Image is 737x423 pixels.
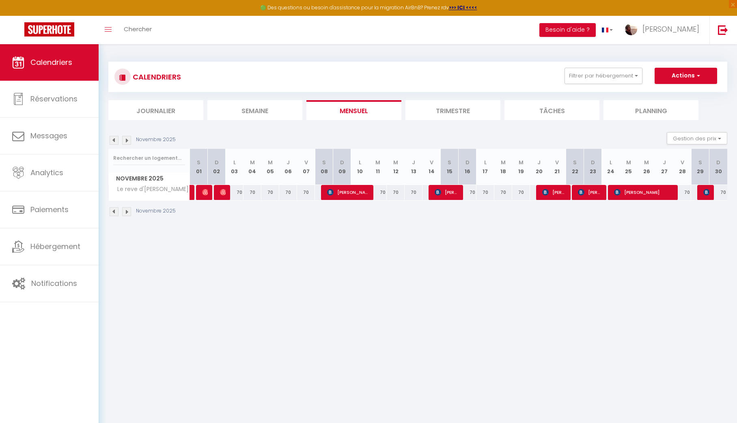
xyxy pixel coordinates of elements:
[306,100,401,120] li: Mensuel
[638,149,655,185] th: 26
[30,241,80,251] span: Hébergement
[430,159,433,166] abbr: V
[644,159,649,166] abbr: M
[459,185,476,200] div: 70
[716,159,720,166] abbr: D
[333,149,351,185] th: 09
[261,185,279,200] div: 70
[476,149,494,185] th: 17
[393,159,398,166] abbr: M
[226,149,244,185] th: 03
[555,159,559,166] abbr: V
[548,149,566,185] th: 21
[519,159,524,166] abbr: M
[369,149,387,185] th: 11
[709,185,727,200] div: 70
[602,149,620,185] th: 24
[369,185,387,200] div: 70
[501,159,506,166] abbr: M
[113,151,185,165] input: Rechercher un logement...
[297,149,315,185] th: 07
[387,185,405,200] div: 70
[566,149,584,185] th: 22
[620,149,638,185] th: 25
[642,24,699,34] span: [PERSON_NAME]
[118,16,158,44] a: Chercher
[655,149,673,185] th: 27
[422,149,440,185] th: 14
[109,173,190,185] span: Novembre 2025
[530,149,548,185] th: 20
[512,185,530,200] div: 70
[297,185,315,200] div: 70
[136,136,176,144] p: Novembre 2025
[591,159,595,166] abbr: D
[233,159,236,166] abbr: L
[405,100,500,120] li: Trimestre
[322,159,326,166] abbr: S
[626,159,631,166] abbr: M
[110,185,191,194] span: Le reve d'[PERSON_NAME]
[584,149,602,185] th: 23
[449,4,477,11] a: >>> ICI <<<<
[673,185,691,200] div: 70
[351,149,369,185] th: 10
[494,149,512,185] th: 18
[359,159,361,166] abbr: L
[327,185,369,200] span: [PERSON_NAME]
[537,159,541,166] abbr: J
[197,159,200,166] abbr: S
[279,149,297,185] th: 06
[610,159,612,166] abbr: L
[375,159,380,166] abbr: M
[698,159,702,166] abbr: S
[261,149,279,185] th: 05
[476,185,494,200] div: 70
[31,278,77,288] span: Notifications
[215,159,219,166] abbr: D
[124,25,152,33] span: Chercher
[565,68,642,84] button: Filtrer par hébergement
[484,159,487,166] abbr: L
[691,149,709,185] th: 29
[304,159,308,166] abbr: V
[718,25,728,35] img: logout
[244,185,261,200] div: 70
[703,185,709,200] span: [PERSON_NAME]
[539,23,596,37] button: Besoin d'aide ?
[440,149,458,185] th: 15
[30,167,63,178] span: Analytics
[108,100,203,120] li: Journalier
[504,100,599,120] li: Tâches
[30,204,69,215] span: Paiements
[30,94,78,104] span: Réservations
[131,68,181,86] h3: CALENDRIERS
[614,185,674,200] span: [PERSON_NAME]
[387,149,405,185] th: 12
[250,159,255,166] abbr: M
[268,159,273,166] abbr: M
[207,100,302,120] li: Semaine
[24,22,74,37] img: Super Booking
[435,185,459,200] span: [PERSON_NAME]
[315,149,333,185] th: 08
[625,23,637,35] img: ...
[448,159,451,166] abbr: S
[542,185,566,200] span: [PERSON_NAME]
[578,185,602,200] span: [PERSON_NAME]
[494,185,512,200] div: 70
[30,57,72,67] span: Calendriers
[405,185,422,200] div: 70
[465,159,470,166] abbr: D
[412,159,415,166] abbr: J
[619,16,709,44] a: ... [PERSON_NAME]
[340,159,344,166] abbr: D
[681,159,684,166] abbr: V
[709,149,727,185] th: 30
[663,159,666,166] abbr: J
[226,185,244,200] div: 70
[244,149,261,185] th: 04
[405,149,422,185] th: 13
[287,159,290,166] abbr: J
